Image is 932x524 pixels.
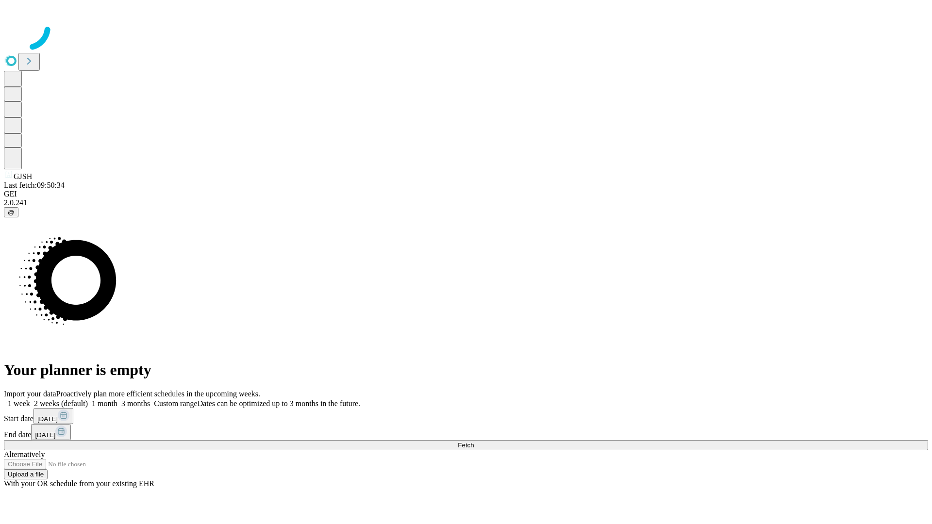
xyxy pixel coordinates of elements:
[4,198,928,207] div: 2.0.241
[34,399,88,408] span: 2 weeks (default)
[35,431,55,439] span: [DATE]
[458,442,474,449] span: Fetch
[4,450,45,458] span: Alternatively
[4,469,48,479] button: Upload a file
[92,399,117,408] span: 1 month
[4,361,928,379] h1: Your planner is empty
[8,399,30,408] span: 1 week
[4,390,56,398] span: Import your data
[31,424,71,440] button: [DATE]
[198,399,360,408] span: Dates can be optimized up to 3 months in the future.
[4,479,154,488] span: With your OR schedule from your existing EHR
[37,415,58,423] span: [DATE]
[4,207,18,217] button: @
[4,424,928,440] div: End date
[14,172,32,180] span: GJSH
[4,181,65,189] span: Last fetch: 09:50:34
[4,190,928,198] div: GEI
[154,399,197,408] span: Custom range
[121,399,150,408] span: 3 months
[4,440,928,450] button: Fetch
[33,408,73,424] button: [DATE]
[56,390,260,398] span: Proactively plan more efficient schedules in the upcoming weeks.
[4,408,928,424] div: Start date
[8,209,15,216] span: @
